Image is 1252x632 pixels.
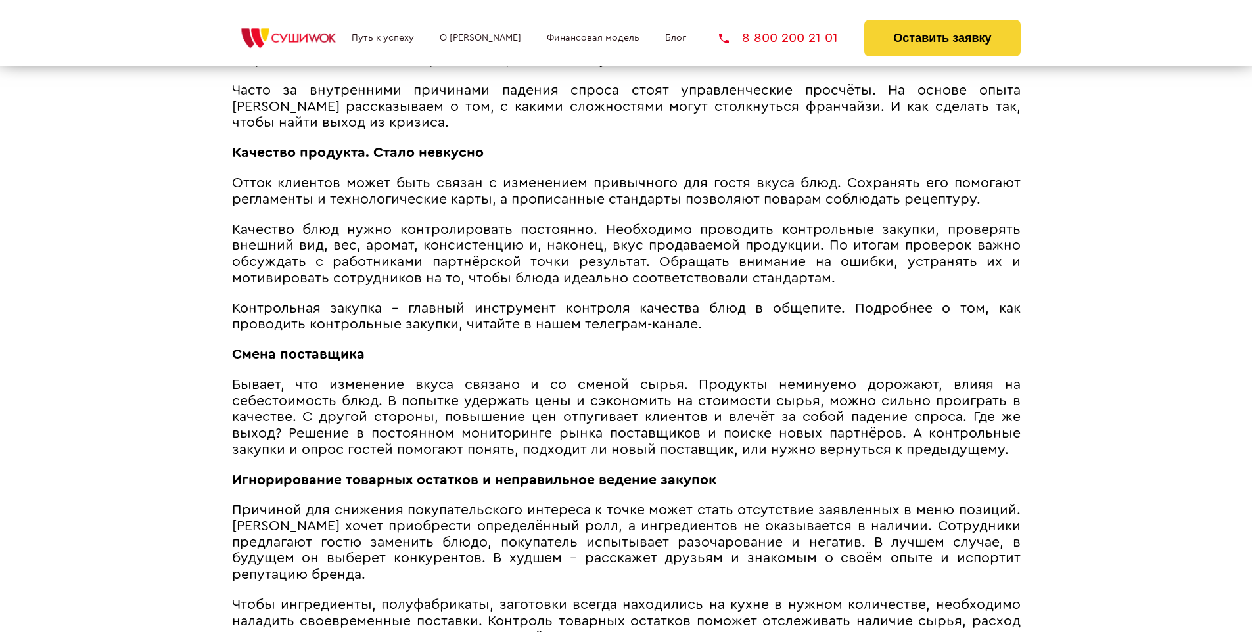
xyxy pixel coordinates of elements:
a: Блог [665,33,686,43]
strong: Игнорирование товарных остатков и неправильное ведение закупок [232,473,716,487]
span: Причиной для снижения покупательского интереса к точке может стать отсутствие заявленных в меню п... [232,503,1021,581]
strong: Смена поставщика [232,348,365,361]
a: Финансовая модель [547,33,639,43]
a: О [PERSON_NAME] [440,33,521,43]
a: 8 800 200 21 01 [719,32,838,45]
span: Отток клиентов может быть связан с изменением привычного для гостя вкуса блюд. Сохранять его помо... [232,176,1021,206]
span: 8 800 200 21 01 [742,32,838,45]
span: Контрольная закупка – главный инструмент контроля качества блюд в общепите. Подробнее о том, как ... [232,302,1021,332]
button: Оставить заявку [864,20,1020,56]
span: Часто за внутренними причинами падения спроса стоят управленческие просчёты. На основе опыта [PER... [232,83,1021,129]
a: Путь к успеху [352,33,414,43]
strong: Качество продукта. Стало невкусно [232,146,484,160]
span: Бывает, что изменение вкуса связано и со сменой сырья. Продукты неминуемо дорожают, влияя на себе... [232,378,1021,456]
span: Качество блюд нужно контролировать постоянно. Необходимо проводить контрольные закупки, проверять... [232,223,1021,285]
